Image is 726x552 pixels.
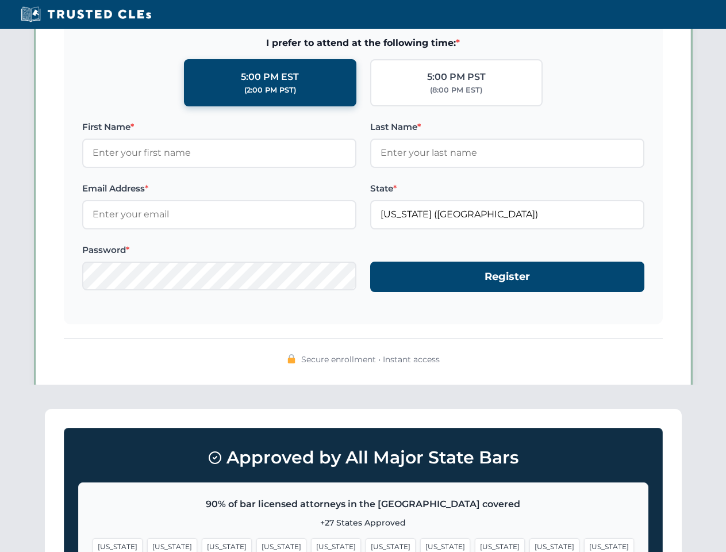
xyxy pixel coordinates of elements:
[287,354,296,363] img: 🔒
[370,200,644,229] input: Florida (FL)
[93,516,634,529] p: +27 States Approved
[301,353,440,366] span: Secure enrollment • Instant access
[370,139,644,167] input: Enter your last name
[78,442,648,473] h3: Approved by All Major State Bars
[82,200,356,229] input: Enter your email
[82,139,356,167] input: Enter your first name
[370,262,644,292] button: Register
[430,85,482,96] div: (8:00 PM EST)
[17,6,155,23] img: Trusted CLEs
[427,70,486,85] div: 5:00 PM PST
[93,497,634,512] p: 90% of bar licensed attorneys in the [GEOGRAPHIC_DATA] covered
[82,182,356,195] label: Email Address
[82,120,356,134] label: First Name
[241,70,299,85] div: 5:00 PM EST
[370,120,644,134] label: Last Name
[370,182,644,195] label: State
[82,243,356,257] label: Password
[244,85,296,96] div: (2:00 PM PST)
[82,36,644,51] span: I prefer to attend at the following time:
